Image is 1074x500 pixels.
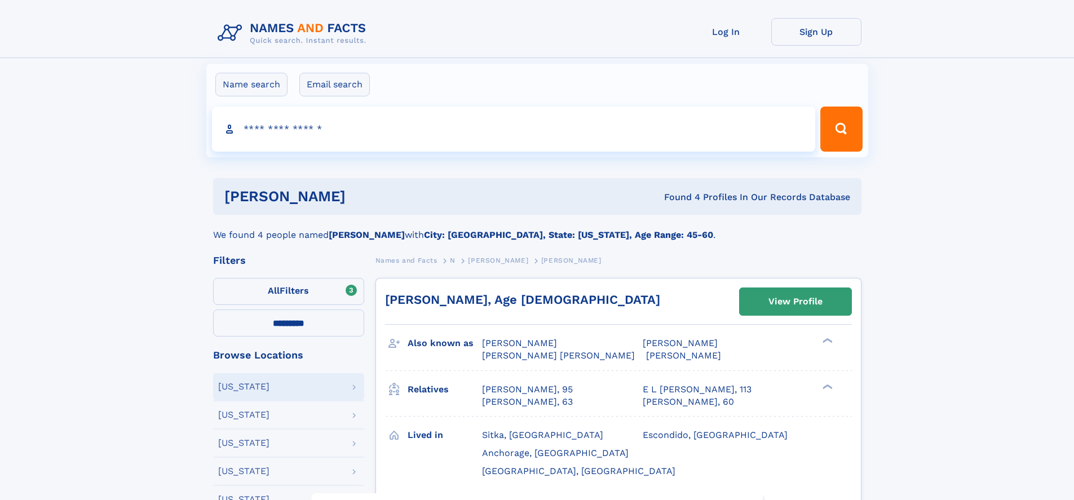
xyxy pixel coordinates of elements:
[482,338,557,348] span: [PERSON_NAME]
[212,107,816,152] input: search input
[681,18,771,46] a: Log In
[482,466,675,476] span: [GEOGRAPHIC_DATA], [GEOGRAPHIC_DATA]
[643,338,718,348] span: [PERSON_NAME]
[213,278,364,305] label: Filters
[218,410,269,419] div: [US_STATE]
[643,383,752,396] a: E L [PERSON_NAME], 113
[450,253,456,267] a: N
[820,107,862,152] button: Search Button
[450,256,456,264] span: N
[215,73,288,96] label: Name search
[218,467,269,476] div: [US_STATE]
[408,426,482,445] h3: Lived in
[482,396,573,408] a: [PERSON_NAME], 63
[482,383,573,396] a: [PERSON_NAME], 95
[299,73,370,96] label: Email search
[482,430,603,440] span: Sitka, [GEOGRAPHIC_DATA]
[213,18,375,48] img: Logo Names and Facts
[820,383,833,390] div: ❯
[820,337,833,344] div: ❯
[468,253,528,267] a: [PERSON_NAME]
[213,350,364,360] div: Browse Locations
[329,229,405,240] b: [PERSON_NAME]
[385,293,660,307] a: [PERSON_NAME], Age [DEMOGRAPHIC_DATA]
[408,334,482,353] h3: Also known as
[643,396,734,408] a: [PERSON_NAME], 60
[468,256,528,264] span: [PERSON_NAME]
[482,350,635,361] span: [PERSON_NAME] [PERSON_NAME]
[224,189,505,203] h1: [PERSON_NAME]
[482,448,629,458] span: Anchorage, [GEOGRAPHIC_DATA]
[213,255,364,266] div: Filters
[646,350,721,361] span: [PERSON_NAME]
[268,285,280,296] span: All
[408,380,482,399] h3: Relatives
[768,289,823,315] div: View Profile
[643,430,788,440] span: Escondido, [GEOGRAPHIC_DATA]
[771,18,861,46] a: Sign Up
[505,191,850,203] div: Found 4 Profiles In Our Records Database
[218,439,269,448] div: [US_STATE]
[375,253,437,267] a: Names and Facts
[740,288,851,315] a: View Profile
[424,229,713,240] b: City: [GEOGRAPHIC_DATA], State: [US_STATE], Age Range: 45-60
[213,215,861,242] div: We found 4 people named with .
[541,256,602,264] span: [PERSON_NAME]
[218,382,269,391] div: [US_STATE]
